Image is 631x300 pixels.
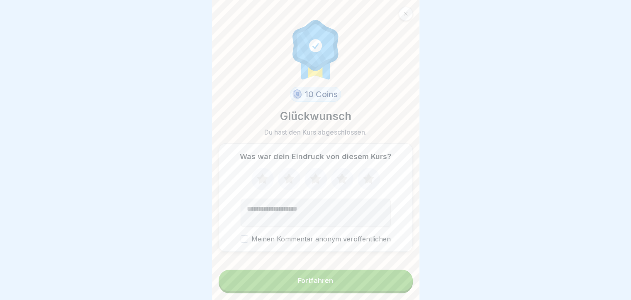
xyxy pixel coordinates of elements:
label: Meinen Kommentar anonym veröffentlichen [241,235,391,243]
textarea: Kommentar (optional) [241,199,391,227]
div: Fortfahren [298,277,333,284]
div: 10 Coins [290,87,341,102]
p: Du hast den Kurs abgeschlossen. [264,128,367,137]
button: Fortfahren [219,270,413,291]
p: Glückwunsch [280,108,351,124]
img: coin.svg [291,88,303,101]
button: Meinen Kommentar anonym veröffentlichen [241,235,248,243]
p: Was war dein Eindruck von diesem Kurs? [240,152,391,161]
img: completion.svg [288,18,344,80]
